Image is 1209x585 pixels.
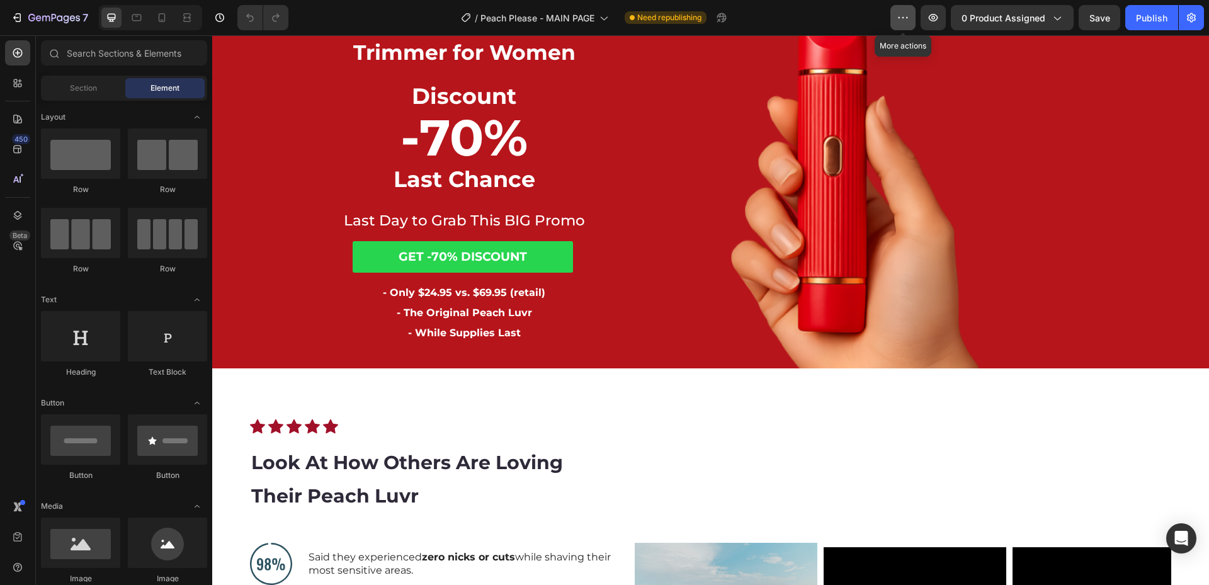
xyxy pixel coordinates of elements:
[187,393,207,413] span: Toggle open
[1136,11,1167,25] div: Publish
[128,263,207,275] div: Row
[128,470,207,481] div: Button
[96,516,400,542] p: Said they experienced while shaving their most sensitive areas.
[637,12,701,23] span: Need republishing
[41,470,120,481] div: Button
[140,206,361,237] a: GET -70% DISCOUNT
[1166,523,1196,554] div: Open Intercom Messenger
[237,5,288,30] div: Undo/Redo
[41,111,65,123] span: Layout
[130,129,374,159] h1: Last Chance
[1125,5,1178,30] button: Publish
[186,214,315,229] strong: GET -70% DISCOUNT
[184,271,320,283] strong: - The Original Peach Luvr
[171,251,333,263] strong: - Only $24.95 vs. $69.95 (retail)
[130,46,374,76] h1: Discount
[41,573,120,584] div: Image
[82,10,88,25] p: 7
[480,11,594,25] span: Peach Please - MAIN PAGE
[130,175,374,196] h1: Last Day to Grab This BIG Promo
[41,294,57,305] span: Text
[130,70,374,135] h1: -70%
[212,35,1209,585] iframe: Design area
[41,263,120,275] div: Row
[1079,5,1120,30] button: Save
[475,11,478,25] span: /
[41,184,120,195] div: Row
[9,230,30,241] div: Beta
[210,516,303,528] strong: zero nicks or cuts
[41,397,64,409] span: Button
[70,82,97,94] span: Section
[150,82,179,94] span: Element
[5,5,94,30] button: 7
[128,184,207,195] div: Row
[1089,13,1110,23] span: Save
[187,496,207,516] span: Toggle open
[128,366,207,378] div: Text Block
[38,508,80,550] img: gempages_432750572815254551-41207e61-8e0c-4d22-ba82-67f742913486.svg
[12,134,30,144] div: 450
[962,11,1045,25] span: 0 product assigned
[41,366,120,378] div: Heading
[951,5,1074,30] button: 0 product assigned
[41,40,207,65] input: Search Sections & Elements
[128,573,207,584] div: Image
[196,292,309,304] strong: - While Supplies Last
[41,501,63,512] span: Media
[187,107,207,127] span: Toggle open
[187,290,207,310] span: Toggle open
[39,416,351,472] strong: Look At How Others Are Loving Their Peach Luvr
